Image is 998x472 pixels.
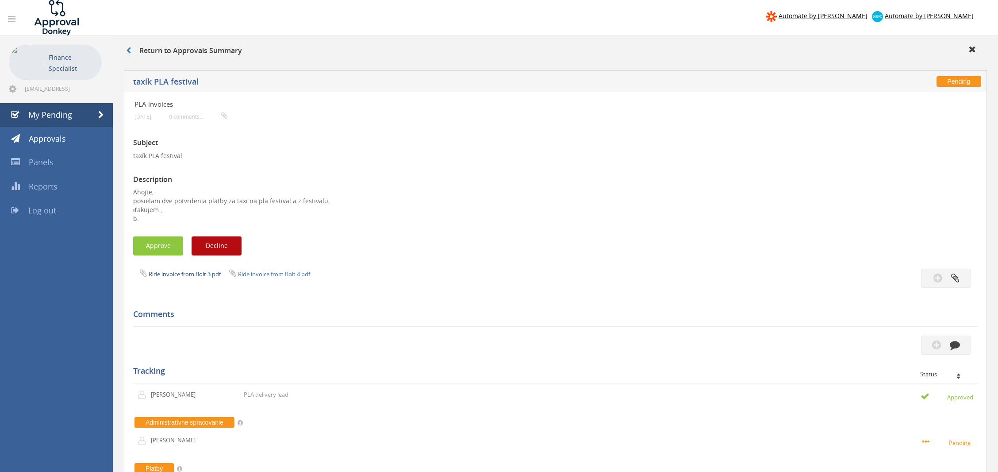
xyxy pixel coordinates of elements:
img: zapier-logomark.png [766,11,777,22]
p: PLA delivery lead [244,391,288,399]
h5: taxík PLA festival [133,77,726,89]
p: [PERSON_NAME] [151,391,202,399]
h4: PLA invoices [134,101,836,108]
small: [DATE] [134,113,151,120]
img: user-icon.png [138,437,151,445]
p: taxík PLA festival [133,151,978,160]
div: posielam dve potvrdenia platby za taxi na pla festival a z festivalu. [133,197,978,205]
button: Decline [192,236,242,255]
small: Pending [922,437,973,447]
span: Reports [29,181,58,192]
a: Ride invoice from Bolt 3.pdf [149,270,221,278]
span: Automate by [PERSON_NAME] [885,12,974,20]
span: Automate by [PERSON_NAME] [779,12,867,20]
div: Status [920,371,971,377]
span: Log out [28,205,56,216]
h3: Subject [133,139,978,147]
h5: Tracking [133,367,971,375]
span: Approvals [29,133,66,144]
span: Panels [29,157,54,167]
span: Administratívne spracovanie [134,417,234,428]
h3: Return to Approvals Summary [126,47,242,55]
h5: Comments [133,310,971,319]
button: Approve [133,236,183,255]
small: Approved [921,392,973,402]
div: ďakujem., [133,205,978,214]
span: Pending [937,76,981,87]
span: My Pending [28,109,72,120]
p: [PERSON_NAME] [151,436,202,445]
span: [EMAIL_ADDRESS][DOMAIN_NAME] [25,85,100,92]
a: Ride invoice from Bolt 4.pdf [238,270,310,278]
img: user-icon.png [138,391,151,399]
div: b. [133,214,978,223]
h3: Description [133,176,978,184]
small: 0 comments... [169,113,227,120]
p: Finance Specialist [49,52,97,74]
img: xero-logo.png [872,11,883,22]
div: Ahojte, [133,188,978,223]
